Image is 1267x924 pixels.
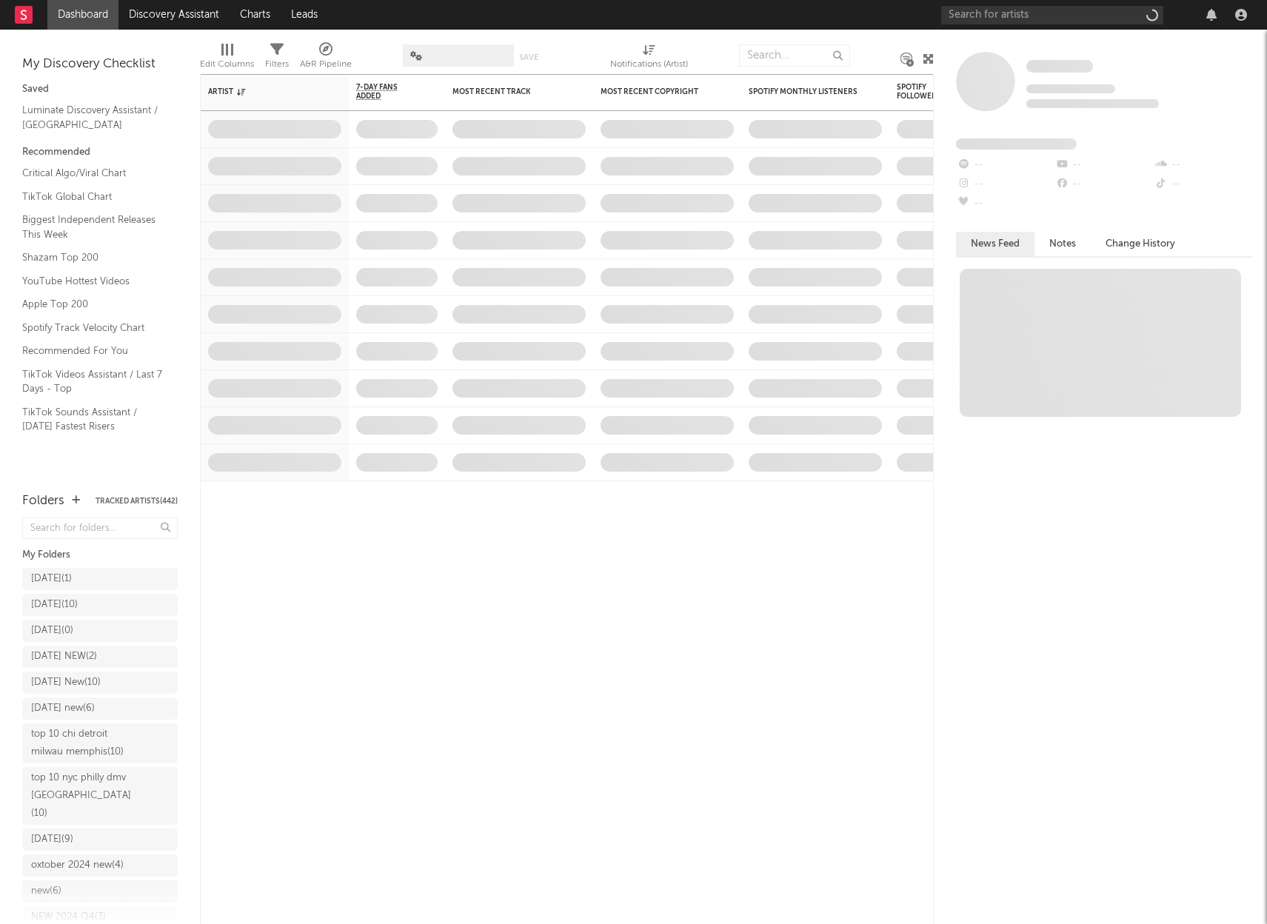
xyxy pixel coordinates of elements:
[1054,175,1153,194] div: --
[31,570,72,588] div: [DATE] ( 1 )
[31,596,78,614] div: [DATE] ( 10 )
[1026,84,1115,93] span: Tracking Since: [DATE]
[956,175,1054,194] div: --
[1026,99,1159,108] span: 0 fans last week
[200,37,254,80] div: Edit Columns
[22,723,178,763] a: top 10 chi detroit milwau memphis(10)
[22,568,178,590] a: [DATE](1)
[31,700,95,717] div: [DATE] new ( 6 )
[22,880,178,903] a: new(6)
[265,56,289,73] div: Filters
[22,366,163,397] a: TikTok Videos Assistant / Last 7 Days - Top
[22,646,178,668] a: [DATE] NEW(2)
[956,138,1077,150] span: Fans Added by Platform
[22,767,178,825] a: top 10 nyc philly dmv [GEOGRAPHIC_DATA](10)
[22,404,163,435] a: TikTok Sounds Assistant / [DATE] Fastest Risers
[1034,232,1091,256] button: Notes
[452,87,564,96] div: Most Recent Track
[31,883,61,900] div: new ( 6 )
[610,56,688,73] div: Notifications (Artist)
[356,83,415,101] span: 7-Day Fans Added
[31,648,97,666] div: [DATE] NEW ( 2 )
[300,37,352,80] div: A&R Pipeline
[22,492,64,510] div: Folders
[22,165,163,181] a: Critical Algo/Viral Chart
[31,857,124,874] div: oxtober 2024 new ( 4 )
[208,87,319,96] div: Artist
[739,44,850,67] input: Search...
[1026,60,1093,73] span: Some Artist
[956,194,1054,213] div: --
[749,87,860,96] div: Spotify Monthly Listeners
[519,53,538,61] button: Save
[1054,155,1153,175] div: --
[31,726,136,761] div: top 10 chi detroit milwau memphis ( 10 )
[31,622,73,640] div: [DATE] ( 0 )
[31,769,136,823] div: top 10 nyc philly dmv [GEOGRAPHIC_DATA] ( 10 )
[22,594,178,616] a: [DATE](10)
[200,56,254,73] div: Edit Columns
[31,831,73,848] div: [DATE] ( 9 )
[300,56,352,73] div: A&R Pipeline
[941,6,1163,24] input: Search for artists
[22,854,178,877] a: oxtober 2024 new(4)
[22,81,178,98] div: Saved
[22,102,163,133] a: Luminate Discovery Assistant / [GEOGRAPHIC_DATA]
[22,273,163,289] a: YouTube Hottest Videos
[1154,155,1252,175] div: --
[897,83,949,101] div: Spotify Followers
[22,672,178,694] a: [DATE] New(10)
[22,250,163,266] a: Shazam Top 200
[22,189,163,205] a: TikTok Global Chart
[1091,232,1190,256] button: Change History
[1026,59,1093,74] a: Some Artist
[1154,175,1252,194] div: --
[601,87,712,96] div: Most Recent Copyright
[96,498,178,505] button: Tracked Artists(442)
[22,212,163,242] a: Biggest Independent Releases This Week
[22,343,163,359] a: Recommended For You
[22,144,178,161] div: Recommended
[31,674,101,692] div: [DATE] New ( 10 )
[22,697,178,720] a: [DATE] new(6)
[22,620,178,642] a: [DATE](0)
[22,828,178,851] a: [DATE](9)
[22,320,163,336] a: Spotify Track Velocity Chart
[610,37,688,80] div: Notifications (Artist)
[22,546,178,564] div: My Folders
[956,155,1054,175] div: --
[956,232,1034,256] button: News Feed
[265,37,289,80] div: Filters
[22,518,178,539] input: Search for folders...
[22,56,178,73] div: My Discovery Checklist
[22,296,163,312] a: Apple Top 200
